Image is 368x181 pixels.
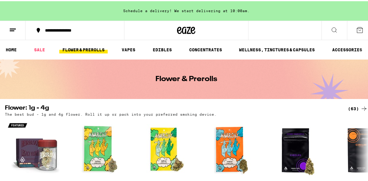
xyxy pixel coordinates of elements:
a: WELLNESS, TINCTURES & CAPSULES [236,45,318,52]
h2: Flower: 1g - 4g [5,104,338,111]
img: Heirbloom - Banana OG - 3.5g [5,118,66,179]
img: Circles Base Camp - Black Cherry Gelato - 3.5g [268,118,328,179]
img: Anarchy - Banana OG - 3.5g [71,118,131,179]
a: EDIBLES [150,45,175,52]
a: HOME [3,45,20,52]
p: The best bud - 1g and 4g flower. Roll it up or pack into your preferred smoking device. [5,111,217,115]
h1: Flower & Prerolls [155,74,217,82]
a: (63) [348,104,368,111]
a: VAPES [119,45,138,52]
a: FLOWER & PREROLLS [59,45,108,52]
a: ACCESSORIES [329,45,365,52]
a: SALE [31,45,48,52]
img: Anarchy - Cherry OG - 3.5g [202,118,263,179]
img: Anarchy - Orange Runtz - 3.5g [136,118,197,179]
a: CONCENTRATES [186,45,225,52]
